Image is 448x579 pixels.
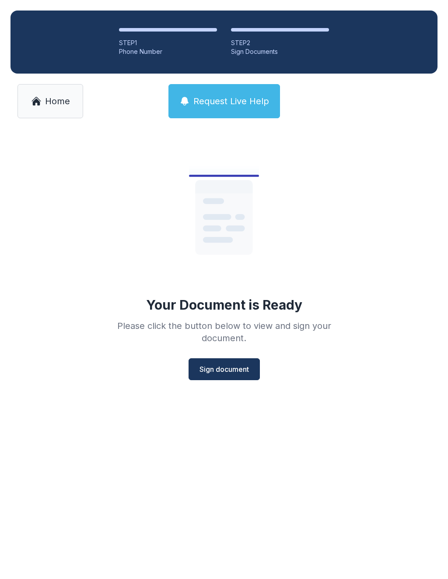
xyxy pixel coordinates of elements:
[146,297,302,313] div: Your Document is Ready
[119,39,217,47] div: STEP 1
[231,39,329,47] div: STEP 2
[45,95,70,107] span: Home
[231,47,329,56] div: Sign Documents
[98,320,350,344] div: Please click the button below to view and sign your document.
[193,95,269,107] span: Request Live Help
[119,47,217,56] div: Phone Number
[199,364,249,374] span: Sign document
